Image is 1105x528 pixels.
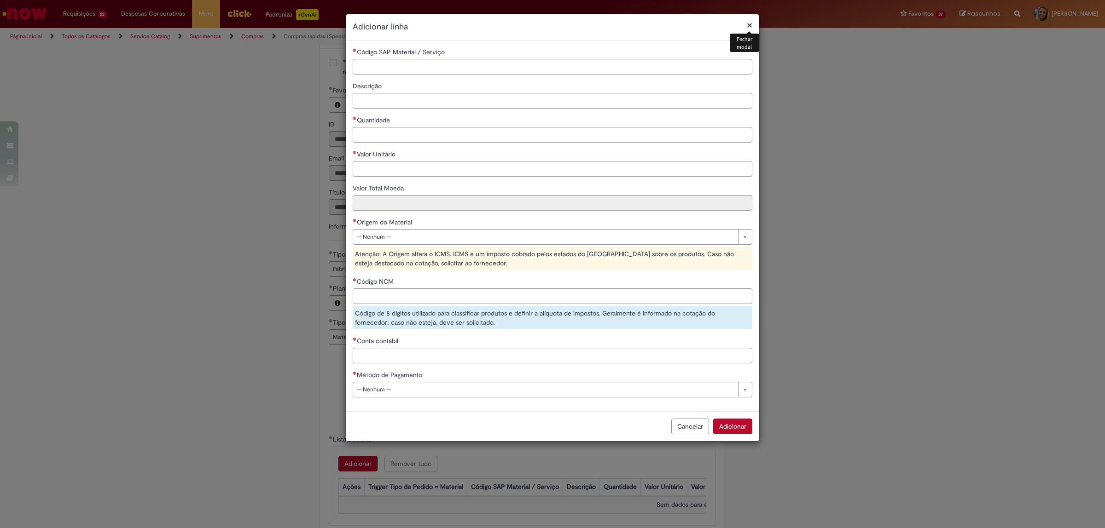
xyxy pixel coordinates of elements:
[357,48,447,56] span: Código SAP Material / Serviço
[671,419,709,434] button: Cancelar
[353,59,752,75] input: Código SAP Material / Serviço
[353,184,406,192] span: Somente leitura - Valor Total Moeda
[357,230,733,244] span: -- Nenhum --
[357,277,395,286] span: Código NCM
[353,288,752,304] input: Código NCM
[353,48,357,52] span: Necessários
[353,195,752,211] input: Valor Total Moeda
[357,150,397,158] span: Valor Unitário
[747,20,752,30] button: Fechar modal
[353,348,752,363] input: Conta contábil
[357,337,400,345] span: Conta contábil
[357,218,414,226] span: Origem do Material
[353,337,357,341] span: Necessários
[353,161,752,177] input: Valor Unitário
[713,419,752,434] button: Adicionar
[353,82,384,90] span: Descrição
[353,247,752,270] div: Atenção: A Origem altera o ICMS. ICMS é um imposto cobrado pelos estados do [GEOGRAPHIC_DATA] sob...
[357,371,424,379] span: Método de Pagamento
[353,127,752,143] input: Quantidade
[353,93,752,109] input: Descrição
[357,382,733,397] span: -- Nenhum --
[353,278,357,281] span: Necessários
[353,371,357,375] span: Necessários
[353,218,357,222] span: Necessários
[353,306,752,329] div: Código de 8 dígitos utilizado para classificar produtos e definir a alíquota de impostos. Geralme...
[353,150,357,154] span: Necessários
[730,34,759,52] div: Fechar modal
[353,21,752,33] h2: Adicionar linha
[353,116,357,120] span: Necessários
[357,116,392,124] span: Quantidade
